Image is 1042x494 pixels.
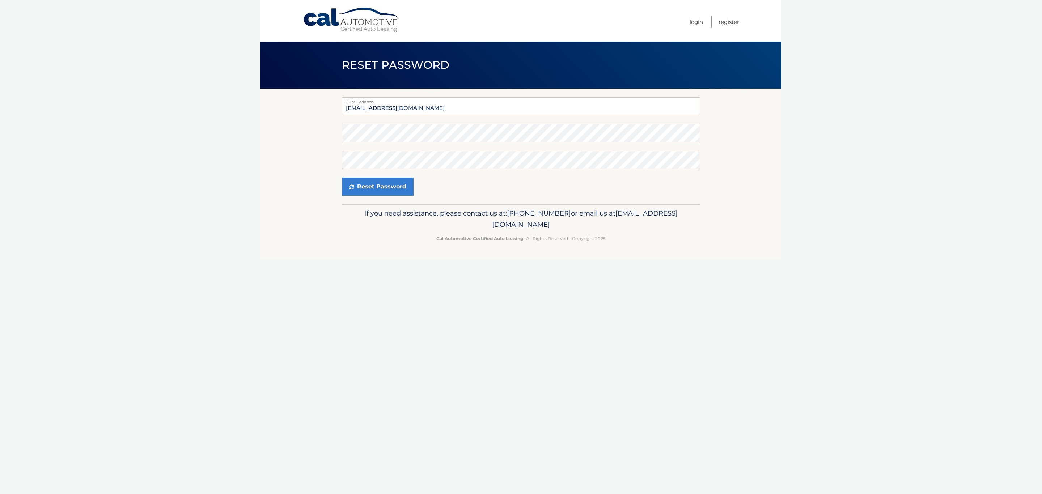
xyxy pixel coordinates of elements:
label: E-Mail Address [342,97,700,103]
p: If you need assistance, please contact us at: or email us at [347,208,695,231]
span: [PHONE_NUMBER] [507,209,571,217]
strong: Cal Automotive Certified Auto Leasing [436,236,523,241]
button: Reset Password [342,178,414,196]
a: Cal Automotive [303,7,401,33]
input: E-mail Address [342,97,700,115]
p: - All Rights Reserved - Copyright 2025 [347,235,695,242]
a: Login [690,16,703,28]
a: Register [719,16,739,28]
span: Reset Password [342,58,449,72]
